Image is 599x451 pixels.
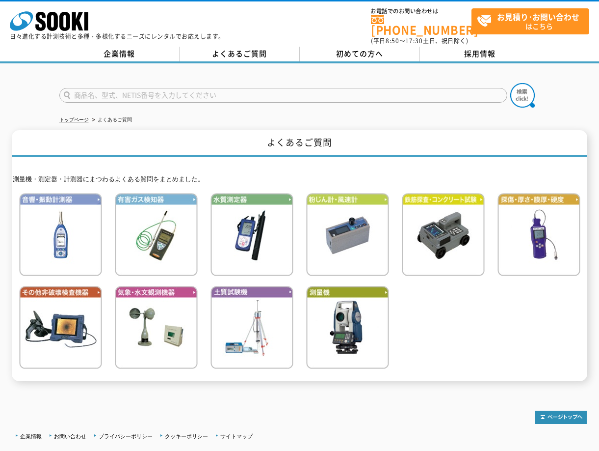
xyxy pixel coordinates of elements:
a: 採用情報 [420,47,540,61]
span: 初めての方へ [336,48,383,59]
span: はこちら [477,9,589,33]
img: 気象・水文観測機器 [115,286,198,369]
a: サイトマップ [220,433,253,439]
p: 測量機・測定器・計測器にまつわるよくある質問をまとめました。 [13,174,587,185]
a: お問い合わせ [54,433,86,439]
img: 水質測定器 [210,193,293,276]
span: お電話でのお問い合わせは [371,8,471,14]
span: 8:50 [386,36,399,45]
img: 探傷・厚さ・膜厚・硬度 [497,193,580,276]
a: 企業情報 [59,47,180,61]
a: トップページ [59,117,89,122]
span: (平日 ～ 土日、祝日除く) [371,36,468,45]
img: トップページへ [535,411,587,424]
input: 商品名、型式、NETIS番号を入力してください [59,88,507,103]
img: btn_search.png [510,83,535,108]
a: プライバシーポリシー [99,433,153,439]
img: 土質試験機 [210,286,293,369]
span: 17:30 [405,36,423,45]
li: よくあるご質問 [90,115,132,125]
img: 鉄筋検査・コンクリート試験 [402,193,485,276]
a: クッキーポリシー [165,433,208,439]
a: お見積り･お問い合わせはこちら [471,8,589,34]
a: 初めての方へ [300,47,420,61]
p: 日々進化する計測技術と多種・多様化するニーズにレンタルでお応えします。 [10,33,225,39]
a: よくあるご質問 [180,47,300,61]
img: その他非破壊検査機器 [19,286,102,369]
img: 測量機 [306,286,389,369]
img: 有害ガス検知器 [115,193,198,276]
img: 音響・振動計測器 [19,193,102,276]
img: 粉じん計・風速計 [306,193,389,276]
h1: よくあるご質問 [12,130,587,157]
a: [PHONE_NUMBER] [371,15,471,35]
strong: お見積り･お問い合わせ [497,11,579,23]
a: 企業情報 [20,433,42,439]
